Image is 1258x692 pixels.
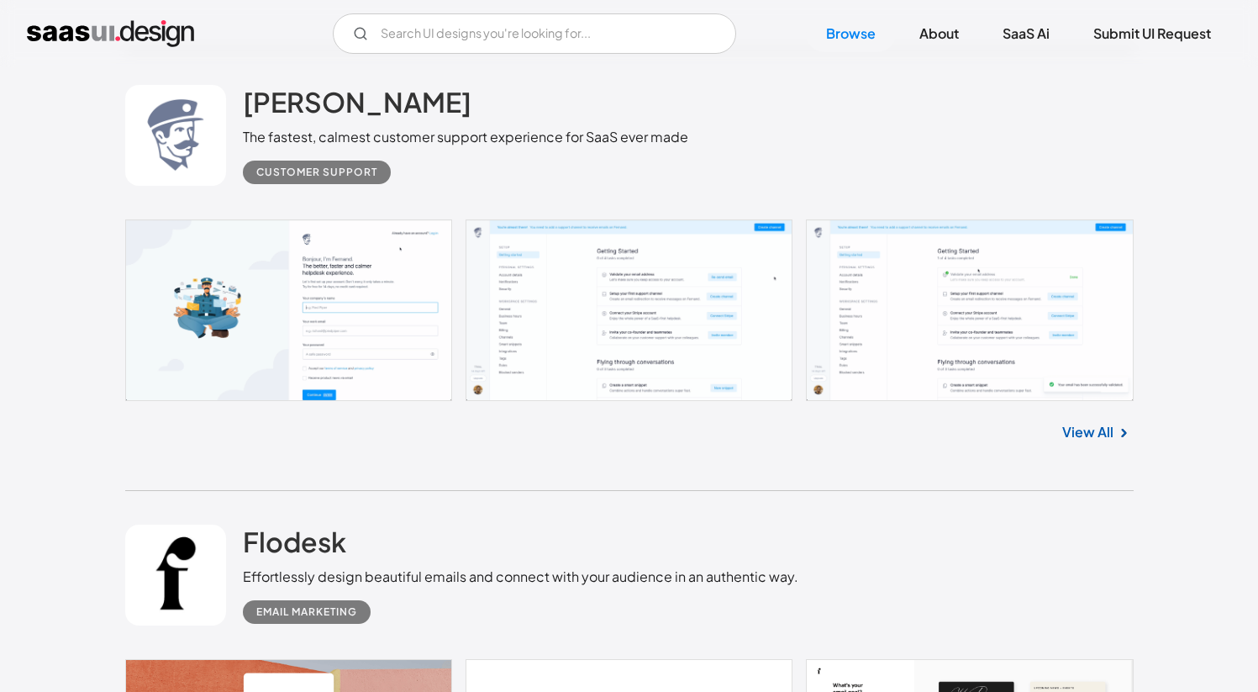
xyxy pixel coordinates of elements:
[1073,15,1231,52] a: Submit UI Request
[256,162,377,182] div: Customer Support
[982,15,1070,52] a: SaaS Ai
[243,85,471,119] h2: [PERSON_NAME]
[243,85,471,127] a: [PERSON_NAME]
[899,15,979,52] a: About
[333,13,736,54] form: Email Form
[256,602,357,622] div: Email Marketing
[1062,422,1113,442] a: View All
[333,13,736,54] input: Search UI designs you're looking for...
[243,525,346,567] a: Flodesk
[243,567,798,587] div: Effortlessly design beautiful emails and connect with your audience in an authentic way.
[806,15,896,52] a: Browse
[243,127,688,147] div: The fastest, calmest customer support experience for SaaS ever made
[243,525,346,558] h2: Flodesk
[27,20,194,47] a: home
